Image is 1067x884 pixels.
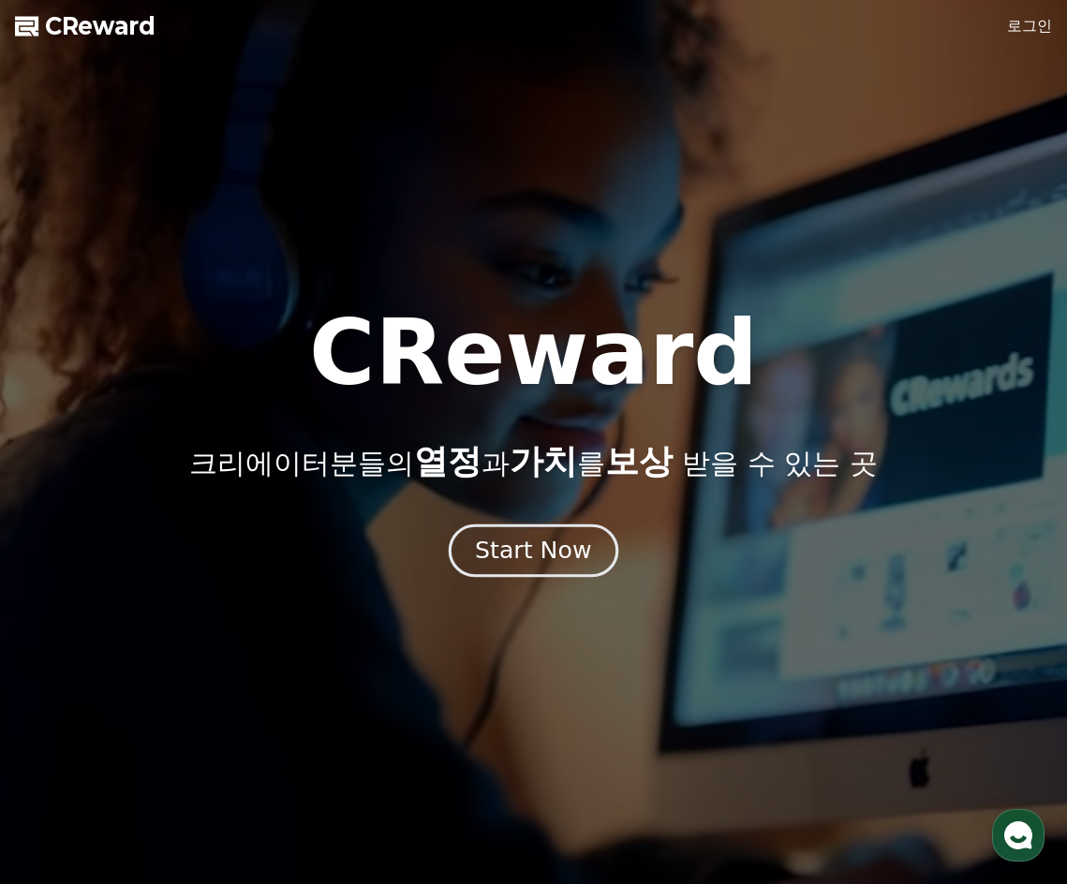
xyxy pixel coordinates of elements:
span: 홈 [59,622,70,637]
a: 로그인 [1007,15,1052,37]
a: 대화 [124,594,242,641]
span: 대화 [171,623,194,638]
a: Start Now [452,544,615,562]
a: 홈 [6,594,124,641]
span: CReward [45,11,156,41]
span: 보상 [605,442,673,480]
span: 설정 [289,622,312,637]
a: 설정 [242,594,360,641]
div: Start Now [475,535,591,567]
a: CReward [15,11,156,41]
span: 가치 [510,442,577,480]
h1: CReward [309,308,758,398]
button: Start Now [449,524,618,578]
span: 열정 [414,442,482,480]
p: 크리에이터분들의 과 를 받을 수 있는 곳 [189,443,877,480]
